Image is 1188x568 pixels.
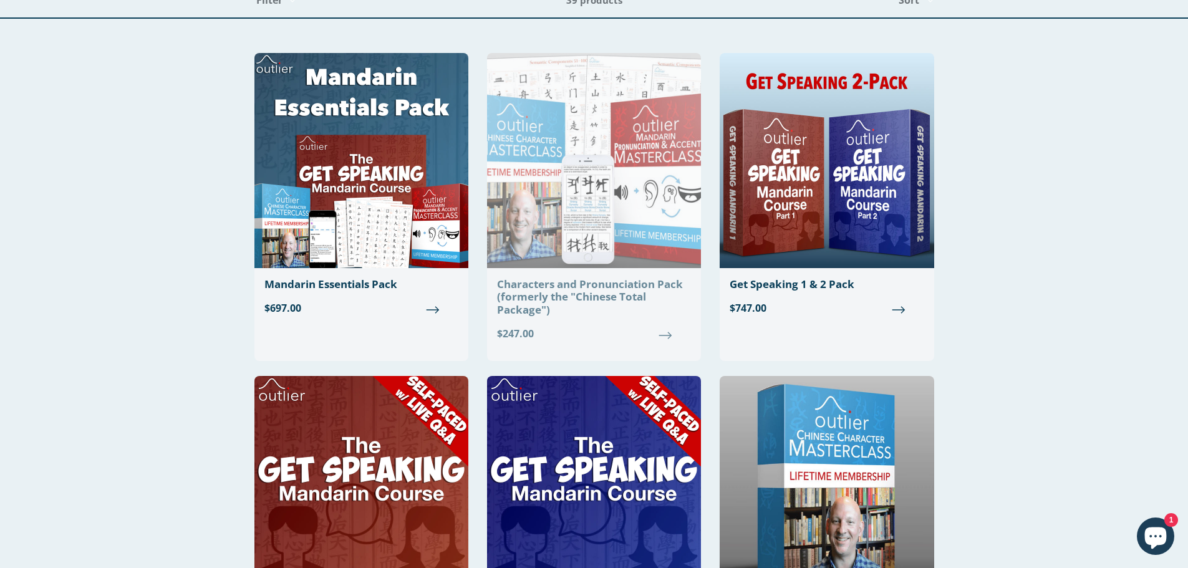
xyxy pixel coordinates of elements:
div: Characters and Pronunciation Pack (formerly the "Chinese Total Package") [497,278,691,316]
img: Mandarin Essentials Pack [254,53,468,268]
a: Characters and Pronunciation Pack (formerly the "Chinese Total Package") $247.00 [487,53,701,351]
a: Mandarin Essentials Pack $697.00 [254,53,468,325]
img: Get Speaking 1 & 2 Pack [720,53,934,268]
span: $697.00 [264,301,458,315]
img: Chinese Total Package Outlier Linguistics [487,53,701,268]
div: Get Speaking 1 & 2 Pack [730,278,924,291]
inbox-online-store-chat: Shopify online store chat [1133,517,1178,558]
span: $247.00 [497,326,691,341]
a: Get Speaking 1 & 2 Pack $747.00 [720,53,934,325]
div: Mandarin Essentials Pack [264,278,458,291]
span: $747.00 [730,301,924,315]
